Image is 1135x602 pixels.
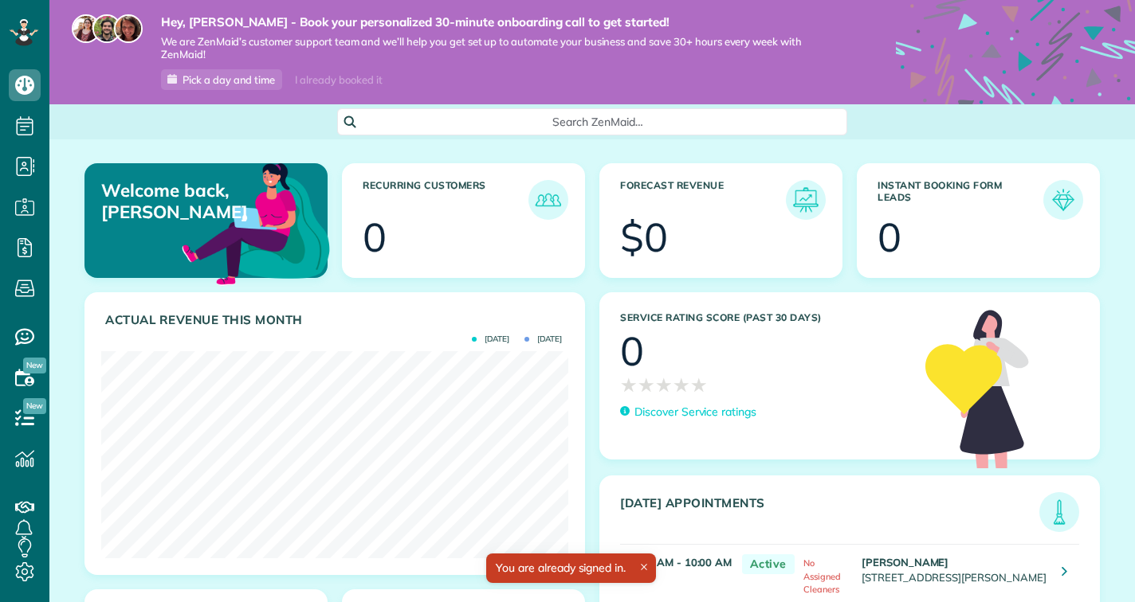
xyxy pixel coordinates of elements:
[23,358,46,373] span: New
[858,545,1050,602] td: [STREET_ADDRESS][PERSON_NAME]
[620,180,786,220] h3: Forecast Revenue
[655,371,673,399] span: ★
[878,180,1043,220] h3: Instant Booking Form Leads
[742,554,795,574] span: Active
[183,73,275,86] span: Pick a day and time
[620,312,909,323] h3: Service Rating score (past 30 days)
[92,14,121,43] img: jorge-587dff0eeaa6aab1f244e6dc62b8924c3b6ad411094392a53c71c6c4a576187d.jpg
[620,331,644,371] div: 0
[862,556,949,569] strong: [PERSON_NAME]
[878,217,901,257] div: 0
[285,70,391,90] div: I already booked it
[1047,184,1079,216] img: icon_form_leads-04211a6a04a5b2264e4ee56bc0799ec3eb69b7e499cbb523a139df1d13a81ae0.png
[803,557,841,594] span: No Assigned Cleaners
[179,145,333,299] img: dashboard_welcome-42a62b7d889689a78055ac9021e634bf52bae3f8056760290aed330b23ab8690.png
[620,217,668,257] div: $0
[632,556,732,569] strong: 8:00 AM - 10:00 AM
[620,371,638,399] span: ★
[690,371,708,399] span: ★
[620,404,756,420] a: Discover Service ratings
[101,180,248,222] p: Welcome back, [PERSON_NAME]!
[161,69,282,90] a: Pick a day and time
[790,184,822,216] img: icon_forecast_revenue-8c13a41c7ed35a8dcfafea3cbb826a0462acb37728057bba2d056411b612bbbe.png
[620,496,1039,532] h3: [DATE] Appointments
[532,184,564,216] img: icon_recurring_customers-cf858462ba22bcd05b5a5880d41d6543d210077de5bb9ebc9590e49fd87d84ed.png
[363,180,528,220] h3: Recurring Customers
[105,313,568,327] h3: Actual Revenue this month
[1043,496,1075,528] img: icon_todays_appointments-901f7ab196bb0bea1936b74009e4eb5ffbc2d2711fa7634e0d609ed5ef32b18b.png
[472,335,509,343] span: [DATE]
[620,545,734,602] td: 2h
[161,35,848,62] span: We are ZenMaid’s customer support team and we’ll help you get set up to automate your business an...
[634,404,756,420] p: Discover Service ratings
[114,14,143,43] img: michelle-19f622bdf1676172e81f8f8fba1fb50e276960ebfe0243fe18214015130c80e4.jpg
[673,371,690,399] span: ★
[486,553,656,583] div: You are already signed in.
[23,398,46,414] span: New
[72,14,100,43] img: maria-72a9807cf96188c08ef61303f053569d2e2a8a1cde33d635c8a3ac13582a053d.jpg
[161,14,848,30] strong: Hey, [PERSON_NAME] - Book your personalized 30-minute onboarding call to get started!
[363,217,387,257] div: 0
[638,371,655,399] span: ★
[524,335,562,343] span: [DATE]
